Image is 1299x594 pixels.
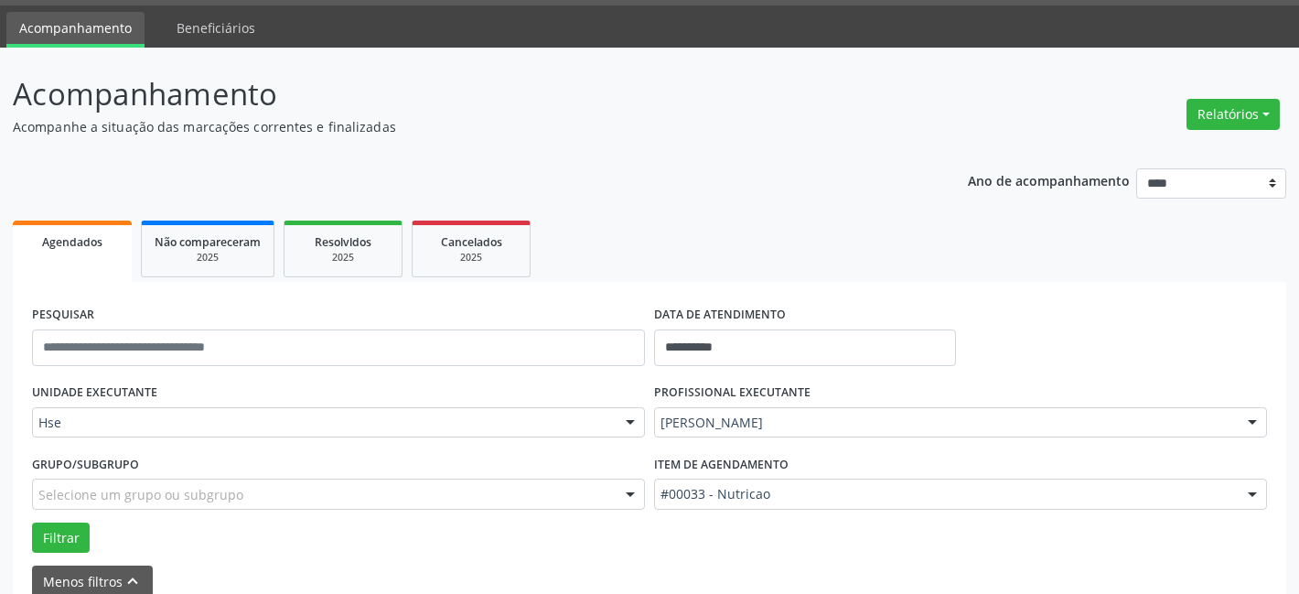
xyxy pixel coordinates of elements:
[42,234,102,250] span: Agendados
[32,301,94,329] label: PESQUISAR
[441,234,502,250] span: Cancelados
[123,571,143,591] i: keyboard_arrow_up
[654,301,786,329] label: DATA DE ATENDIMENTO
[315,234,371,250] span: Resolvidos
[164,12,268,44] a: Beneficiários
[32,450,139,479] label: Grupo/Subgrupo
[654,450,789,479] label: Item de agendamento
[32,523,90,554] button: Filtrar
[425,251,517,265] div: 2025
[13,71,904,117] p: Acompanhamento
[38,414,607,432] span: Hse
[32,379,157,407] label: UNIDADE EXECUTANTE
[13,117,904,136] p: Acompanhe a situação das marcações correntes e finalizadas
[38,485,243,504] span: Selecione um grupo ou subgrupo
[297,251,389,265] div: 2025
[1186,99,1280,130] button: Relatórios
[654,379,811,407] label: PROFISSIONAL EXECUTANTE
[968,168,1130,191] p: Ano de acompanhamento
[155,234,261,250] span: Não compareceram
[660,485,1229,503] span: #00033 - Nutricao
[660,414,1229,432] span: [PERSON_NAME]
[6,12,145,48] a: Acompanhamento
[155,251,261,265] div: 2025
